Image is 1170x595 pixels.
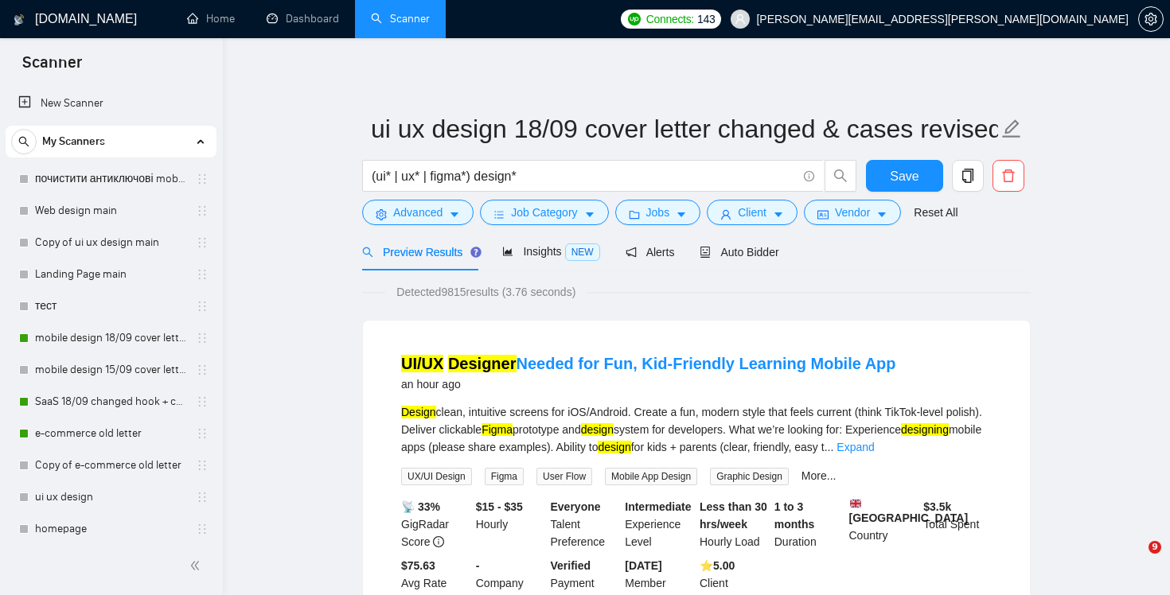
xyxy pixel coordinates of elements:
span: Jobs [646,204,670,221]
b: Intermediate [625,500,691,513]
img: logo [14,7,25,33]
span: setting [1139,13,1163,25]
button: Save [866,160,943,192]
a: Reset All [914,204,957,221]
b: [DATE] [625,559,661,572]
a: Copy of e-commerce old letter [35,449,186,481]
span: Scanner [10,51,95,84]
span: user [735,14,746,25]
div: GigRadar Score [398,498,473,550]
span: caret-down [676,208,687,220]
button: idcardVendorcaret-down [804,200,901,225]
span: holder [196,459,209,472]
b: $ 3.5k [923,500,951,513]
span: holder [196,236,209,249]
span: caret-down [584,208,595,220]
span: Alerts [626,246,675,259]
input: Scanner name... [371,109,998,149]
span: robot [700,247,711,258]
li: New Scanner [6,87,216,119]
button: search [11,129,37,154]
span: Save [890,166,918,186]
span: edit [1001,119,1022,139]
div: Hourly [473,498,548,550]
a: mobile design 18/09 cover letter another first part [35,322,186,354]
mark: Designer [448,355,517,372]
span: My Scanners [42,126,105,157]
div: Experience Level [622,498,696,550]
b: $15 - $35 [476,500,523,513]
a: e-commerce old letter [35,418,186,449]
b: - [476,559,480,572]
div: Hourly Load [696,498,771,550]
span: holder [196,204,209,217]
b: 1 to 3 months [774,500,815,531]
iframe: Intercom live chat [1116,541,1154,579]
span: holder [196,268,209,281]
a: SaaS 18/09 changed hook + case + final question [35,386,186,418]
button: barsJob Categorycaret-down [480,200,608,225]
a: New Scanner [18,87,204,119]
a: тест [35,290,186,322]
span: Detected 9815 results (3.76 seconds) [385,283,587,301]
span: holder [196,364,209,376]
span: Client [738,204,766,221]
span: holder [196,395,209,408]
button: copy [952,160,984,192]
a: searchScanner [371,12,430,25]
a: UI/UX DesignerNeeded for Fun, Kid-Friendly Learning Mobile App [401,355,896,372]
span: holder [196,300,209,313]
a: More... [801,469,837,482]
b: 📡 33% [401,500,440,513]
a: Web design main [35,195,186,227]
span: Advanced [393,204,443,221]
a: homeHome [187,12,235,25]
mark: Figma [482,423,513,436]
a: ui ux design [35,481,186,513]
span: Connects: [646,10,694,28]
a: mobile design 15/09 cover letter another first part [35,354,186,386]
div: Total Spent [920,498,995,550]
a: setting [1138,13,1164,25]
mark: UI/UX [401,355,443,372]
span: caret-down [773,208,784,220]
span: NEW [565,243,600,261]
span: User Flow [536,468,592,485]
span: Vendor [835,204,870,221]
span: search [362,247,373,258]
span: info-circle [433,536,444,547]
a: почистити антиключові mobile design main [35,163,186,195]
mark: designing [901,423,949,436]
div: clean, intuitive screens for iOS/Android. Create a fun, modern style that feels current (think Ti... [401,403,992,456]
span: 9 [1149,541,1161,554]
span: UX/UI Design [401,468,472,485]
span: search [12,136,36,147]
span: Job Category [511,204,577,221]
span: user [720,208,731,220]
span: Auto Bidder [700,246,778,259]
span: delete [993,169,1024,183]
div: Country [846,498,921,550]
button: userClientcaret-down [707,200,798,225]
button: setting [1138,6,1164,32]
span: caret-down [876,208,887,220]
span: folder [629,208,640,220]
span: 143 [697,10,715,28]
span: info-circle [804,171,814,181]
mark: design [598,441,630,453]
a: Expand [837,441,874,453]
div: Duration [771,498,846,550]
button: search [825,160,856,192]
a: homepage [35,513,186,545]
span: area-chart [502,246,513,257]
span: holder [196,523,209,535]
div: Tooltip anchor [469,245,483,259]
img: 🇬🇧 [850,498,861,509]
span: bars [493,208,505,220]
div: an hour ago [401,375,896,394]
b: Everyone [551,500,601,513]
mark: design [581,423,614,436]
b: $75.63 [401,559,435,572]
span: Mobile App Design [605,468,697,485]
a: Landing Page main [35,259,186,290]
